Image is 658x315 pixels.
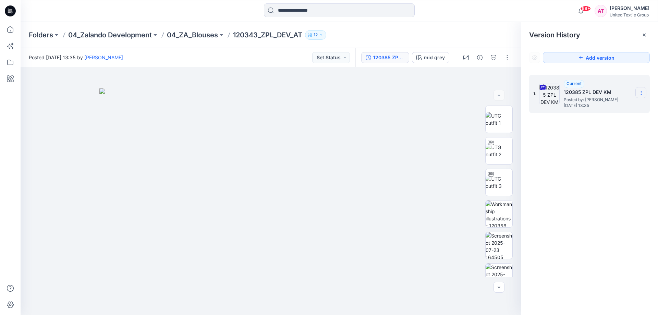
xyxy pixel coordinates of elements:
div: AT [595,5,607,17]
div: United Textile Group [610,12,649,17]
p: 120343_ZPL_DEV_AT [233,30,302,40]
img: UTG outfit 3 [486,175,512,190]
img: Workmanship illustrations - 120358 [486,201,512,227]
img: UTG outfit 1 [486,112,512,126]
img: Screenshot 2025-07-23 164457 [486,264,512,290]
a: Folders [29,30,53,40]
div: [PERSON_NAME] [610,4,649,12]
a: 04_Zalando Development [68,30,152,40]
button: 120385 ZPL DEV KM [361,52,409,63]
div: 120385 ZPL DEV KM [373,54,405,61]
button: Show Hidden Versions [529,52,540,63]
p: 12 [314,31,318,39]
button: Add version [543,52,650,63]
span: Posted by: Kristina Mekseniene [564,96,632,103]
img: Screenshot 2025-07-23 164505 [486,232,512,259]
a: 04_ZA_Blouses [167,30,218,40]
span: Version History [529,31,580,39]
span: Posted [DATE] 13:35 by [29,54,123,61]
span: 1. [533,91,536,97]
img: UTG outfit 2 [486,144,512,158]
span: [DATE] 13:35 [564,103,632,108]
a: [PERSON_NAME] [84,54,123,60]
img: 120385 ZPL DEV KM [539,84,560,104]
button: Close [642,32,647,38]
h5: 120385 ZPL DEV KM [564,88,632,96]
div: mid grey [424,54,445,61]
button: mid grey [412,52,449,63]
span: 99+ [581,6,591,11]
button: Details [474,52,485,63]
span: Current [566,81,582,86]
button: 12 [305,30,326,40]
